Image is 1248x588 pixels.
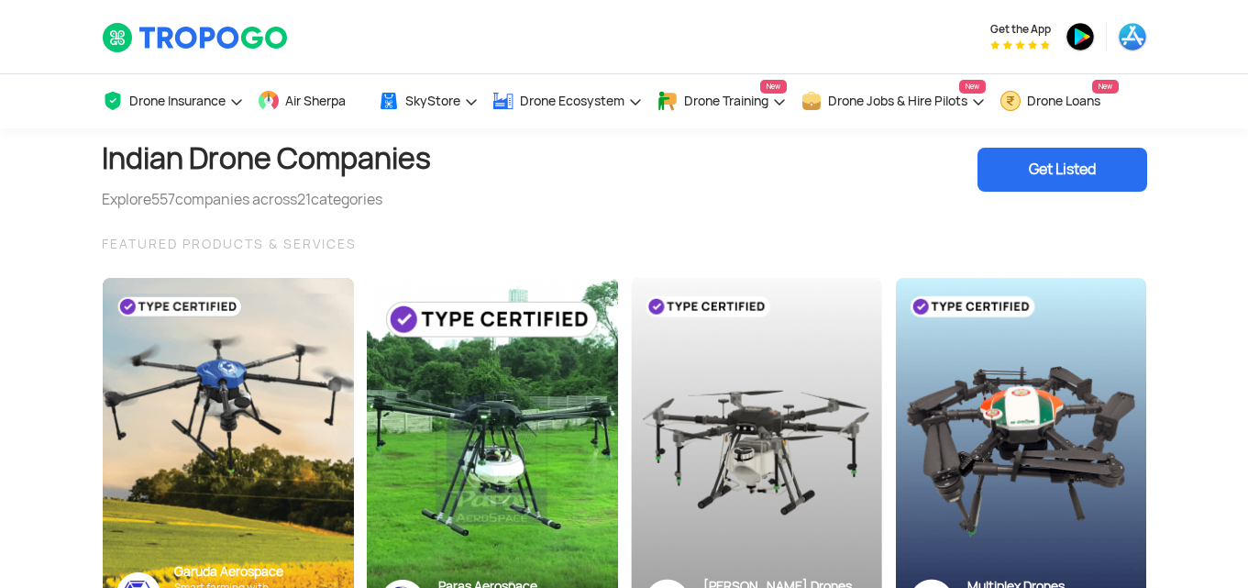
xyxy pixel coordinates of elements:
span: 557 [151,190,175,209]
span: New [760,80,787,94]
img: App Raking [990,40,1050,50]
div: Explore companies across categories [102,189,431,211]
img: ic_appstore.png [1118,22,1147,51]
span: Air Sherpa [285,94,346,108]
span: Drone Ecosystem [520,94,624,108]
a: Drone Ecosystem [492,74,643,128]
a: Drone LoansNew [1000,74,1119,128]
img: ic_playstore.png [1066,22,1095,51]
span: Drone Training [684,94,768,108]
a: Drone TrainingNew [657,74,787,128]
a: Air Sherpa [258,74,364,128]
span: Drone Loans [1027,94,1100,108]
span: Drone Insurance [129,94,226,108]
span: 21 [297,190,311,209]
img: TropoGo Logo [102,22,290,53]
span: Get the App [990,22,1051,37]
a: Drone Insurance [102,74,244,128]
span: New [1092,80,1119,94]
span: Drone Jobs & Hire Pilots [828,94,967,108]
h1: Indian Drone Companies [102,128,431,189]
div: FEATURED PRODUCTS & SERVICES [102,233,1147,255]
span: SkyStore [405,94,460,108]
a: Drone Jobs & Hire PilotsNew [801,74,986,128]
span: New [959,80,986,94]
a: SkyStore [378,74,479,128]
div: Get Listed [977,148,1147,192]
div: Garuda Aerospace [174,563,340,581]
